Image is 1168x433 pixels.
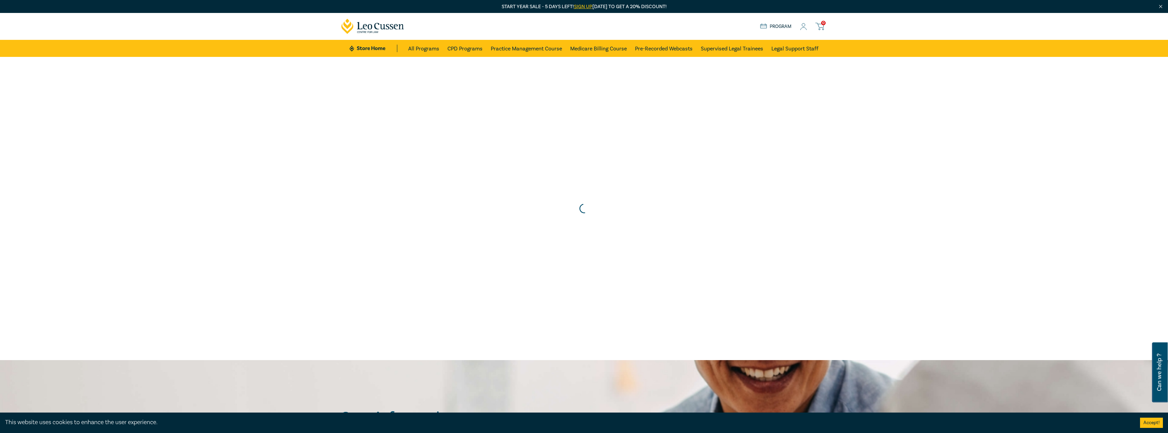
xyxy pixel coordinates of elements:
a: Store Home [350,45,397,52]
a: Practice Management Course [491,40,562,57]
div: This website uses cookies to enhance the user experience. [5,418,1130,427]
img: Close [1158,4,1164,10]
a: CPD Programs [447,40,483,57]
a: Medicare Billing Course [570,40,627,57]
a: SIGN UP [574,3,592,10]
a: Supervised Legal Trainees [701,40,763,57]
a: Program [760,23,792,30]
p: START YEAR SALE - 5 DAYS LEFT! [DATE] TO GET A 20% DISCOUNT! [341,3,827,11]
span: Can we help ? [1156,346,1163,398]
span: 0 [821,21,826,25]
a: Legal Support Staff [771,40,818,57]
button: Accept cookies [1140,418,1163,428]
h2: Stay informed. [341,409,502,427]
a: All Programs [408,40,439,57]
a: Pre-Recorded Webcasts [635,40,693,57]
